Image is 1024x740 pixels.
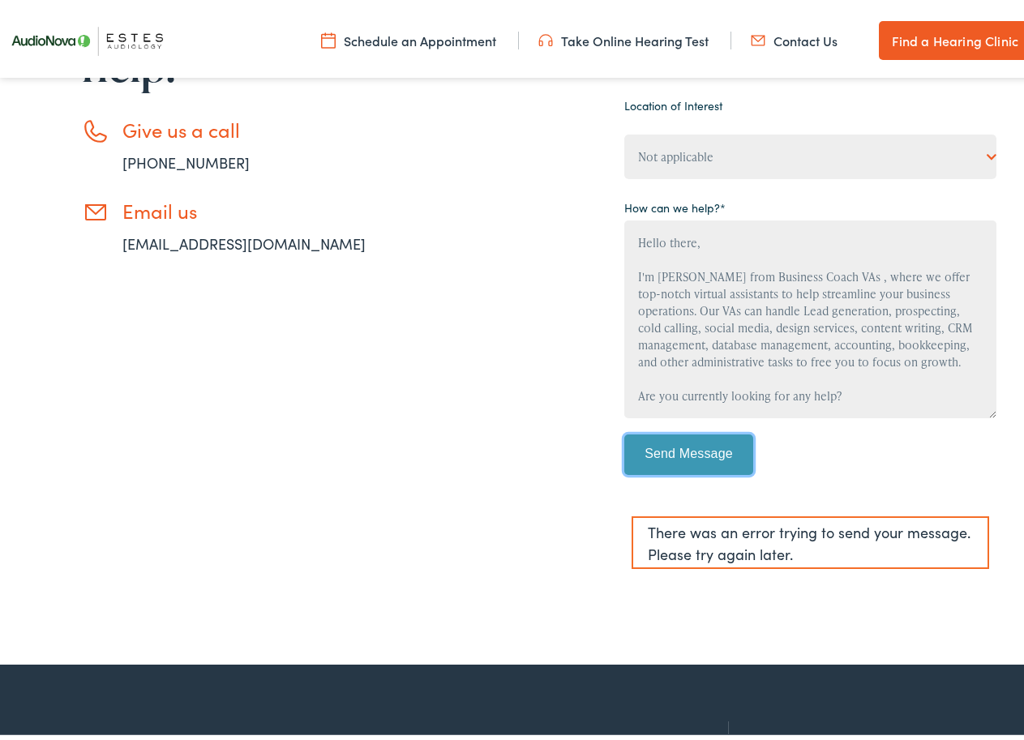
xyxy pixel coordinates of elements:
h3: Give us a call [122,113,414,137]
a: Schedule an Appointment [321,27,496,45]
label: Location of Interest [624,92,722,109]
a: [PHONE_NUMBER] [122,148,250,168]
a: Take Online Hearing Test [538,27,709,45]
label: How can we help? [624,195,726,212]
div: There was an error trying to send your message. Please try again later. [632,511,989,564]
a: [EMAIL_ADDRESS][DOMAIN_NAME] [122,229,366,249]
h3: Email us [122,195,414,218]
img: utility icon [751,27,765,45]
a: Contact Us [751,27,838,45]
img: utility icon [538,27,553,45]
input: Send Message [624,430,754,470]
img: utility icon [321,27,336,45]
